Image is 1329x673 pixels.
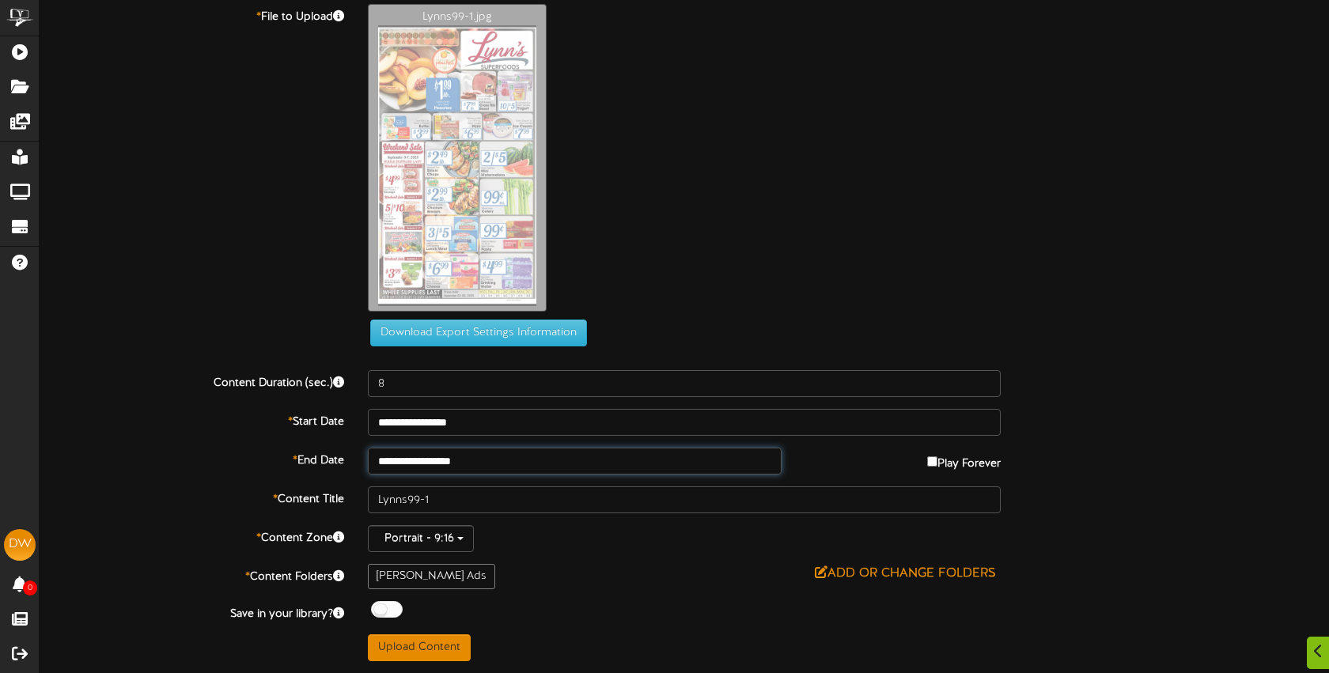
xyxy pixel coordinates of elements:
button: Portrait - 9:16 [368,525,474,552]
label: Content Folders [28,564,356,585]
button: Upload Content [368,634,471,661]
div: DW [4,529,36,561]
input: Play Forever [927,456,937,467]
div: [PERSON_NAME] Ads [368,564,495,589]
button: Add or Change Folders [810,564,1001,584]
label: End Date [28,448,356,469]
label: Play Forever [927,448,1001,472]
label: Content Title [28,486,356,508]
button: Download Export Settings Information [370,319,587,346]
span: 0 [23,580,37,595]
label: Content Zone [28,525,356,546]
input: Title of this Content [368,486,1001,513]
label: File to Upload [28,4,356,25]
a: Download Export Settings Information [362,327,587,339]
label: Save in your library? [28,601,356,622]
label: Content Duration (sec.) [28,370,356,391]
label: Start Date [28,409,356,430]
